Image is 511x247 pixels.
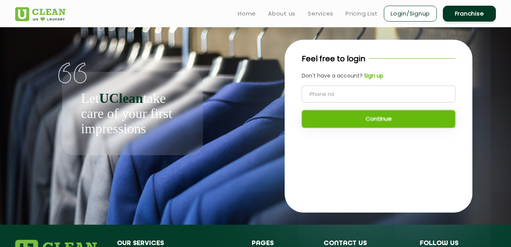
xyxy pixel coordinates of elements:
[364,72,383,79] b: Sign up
[302,85,455,103] input: Phone no
[15,7,65,21] img: UClean Laundry and Dry Cleaning
[58,62,87,84] img: quote-img
[346,9,378,18] a: Pricing List
[443,6,496,22] a: Franchise
[81,91,184,136] p: Let take care of your first impressions
[238,9,256,18] a: Home
[302,72,363,79] span: Don't have a account?
[363,72,383,80] a: Sign up
[302,53,365,64] p: Feel free to login
[99,91,143,106] b: UClean
[308,9,333,18] a: Services
[384,6,437,22] a: Login/Signup
[268,9,296,18] a: About us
